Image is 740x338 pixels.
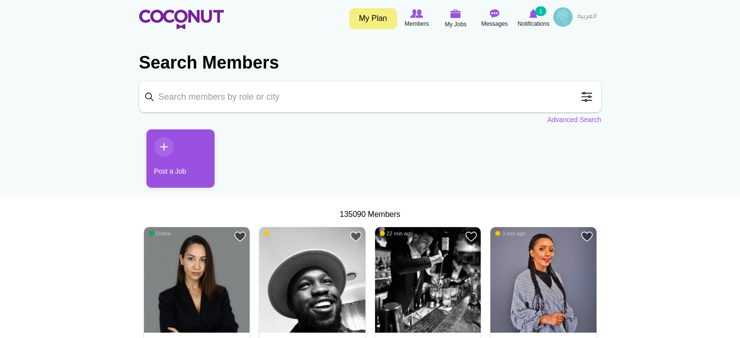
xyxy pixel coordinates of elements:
[397,7,436,30] a: Browse Members Members
[529,9,538,18] img: Notifications
[410,9,423,18] img: Browse Members
[547,115,601,125] a: Advanced Search
[475,7,514,30] a: Messages Messages
[139,81,601,112] input: Search members by role or city
[349,8,397,29] a: My Plan
[404,19,429,29] span: Members
[581,231,593,243] a: Add to Favourites
[451,9,461,18] img: My Jobs
[149,230,171,237] span: Online
[139,129,207,195] li: 1 / 1
[350,231,362,243] a: Add to Favourites
[535,6,546,16] small: 1
[146,129,215,188] a: Post a Job
[139,51,601,74] h2: Search Members
[518,19,549,29] span: Notifications
[139,10,224,29] img: Home
[234,231,246,243] a: Add to Favourites
[264,230,297,237] span: 11 min ago
[495,230,525,237] span: 3 min ago
[445,19,467,29] span: My Jobs
[465,231,477,243] a: Add to Favourites
[573,7,601,27] a: العربية
[380,230,413,237] span: 22 min ago
[514,7,553,30] a: Notifications Notifications 1
[436,7,475,30] a: My Jobs My Jobs
[490,9,500,18] img: Messages
[481,19,508,29] span: Messages
[139,209,601,220] div: 135090 Members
